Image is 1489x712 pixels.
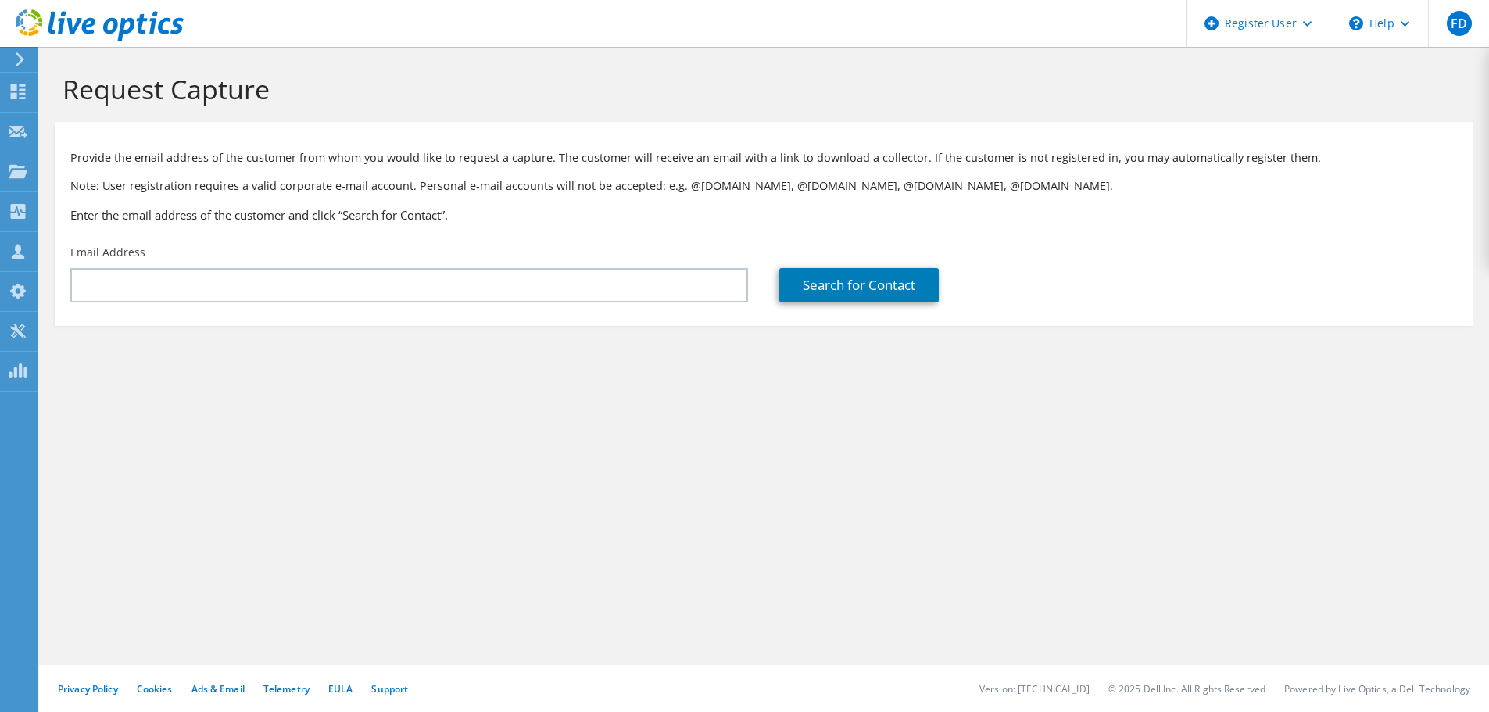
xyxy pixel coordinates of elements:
[263,682,310,696] a: Telemetry
[63,73,1458,106] h1: Request Capture
[70,149,1458,166] p: Provide the email address of the customer from whom you would like to request a capture. The cust...
[1349,16,1363,30] svg: \n
[70,177,1458,195] p: Note: User registration requires a valid corporate e-mail account. Personal e-mail accounts will ...
[371,682,408,696] a: Support
[137,682,173,696] a: Cookies
[1447,11,1472,36] span: FD
[779,268,939,302] a: Search for Contact
[328,682,353,696] a: EULA
[70,245,145,260] label: Email Address
[70,206,1458,224] h3: Enter the email address of the customer and click “Search for Contact”.
[1108,682,1265,696] li: © 2025 Dell Inc. All Rights Reserved
[1284,682,1470,696] li: Powered by Live Optics, a Dell Technology
[58,682,118,696] a: Privacy Policy
[191,682,245,696] a: Ads & Email
[979,682,1090,696] li: Version: [TECHNICAL_ID]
